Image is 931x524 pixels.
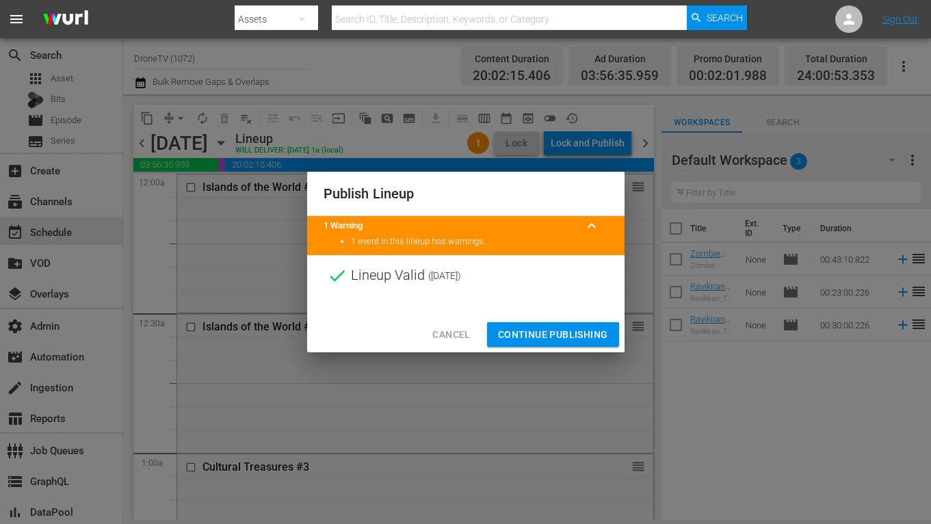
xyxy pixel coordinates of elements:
[882,14,918,25] a: Sign Out
[307,255,625,296] div: Lineup Valid
[351,235,608,248] li: 1 event in this lineup has warnings.
[583,218,600,234] span: keyboard_arrow_up
[324,220,575,233] title: 1 Warning
[487,322,619,348] button: Continue Publishing
[498,326,608,343] span: Continue Publishing
[8,11,25,27] span: menu
[421,322,481,348] button: Cancel
[33,3,99,36] img: ans4CAIJ8jUAAAAAAAAAAAAAAAAAAAAAAAAgQb4GAAAAAAAAAAAAAAAAAAAAAAAAJMjXAAAAAAAAAAAAAAAAAAAAAAAAgAT5G...
[575,209,608,242] button: keyboard_arrow_up
[432,326,470,343] span: Cancel
[324,183,608,205] h2: Publish Lineup
[428,265,461,286] span: ( [DATE] )
[707,5,743,30] span: Search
